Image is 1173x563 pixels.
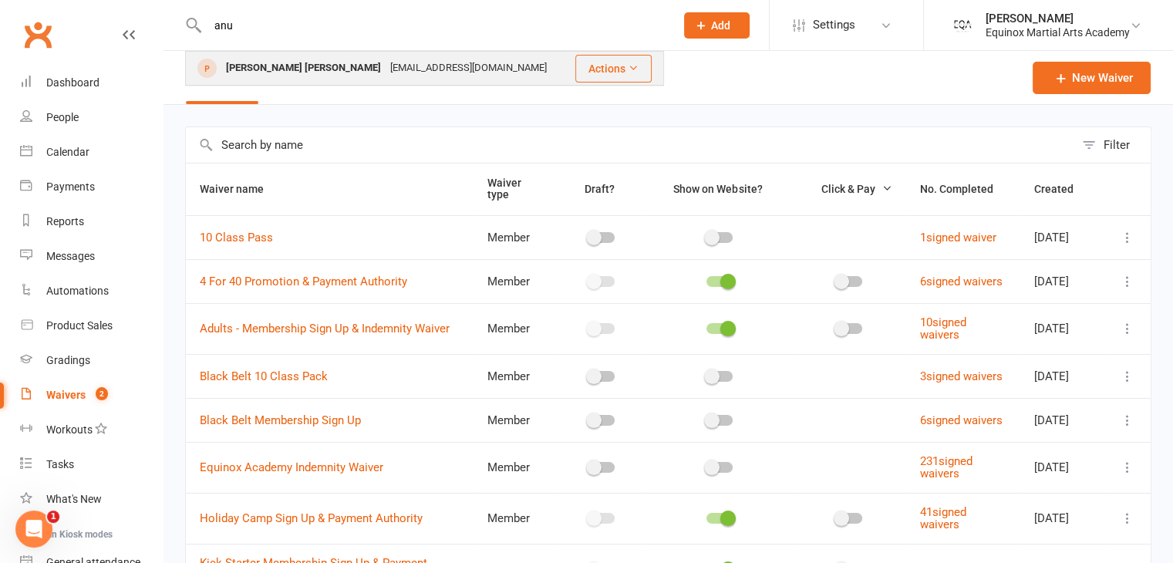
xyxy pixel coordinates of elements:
a: Product Sales [20,308,163,343]
td: [DATE] [1020,215,1104,259]
span: Waiver name [200,183,281,195]
td: Member [474,493,557,544]
div: Tasks [46,458,74,470]
td: Member [474,215,557,259]
div: Gradings [46,354,90,366]
input: Search by name [186,127,1074,163]
th: Waiver type [474,164,557,215]
span: Draft? [585,183,615,195]
button: Draft? [571,180,632,198]
td: [DATE] [1020,259,1104,303]
div: What's New [46,493,102,505]
div: Messages [46,250,95,262]
a: Reports [20,204,163,239]
span: 1 [47,511,59,523]
a: 6signed waivers [919,413,1002,427]
input: Search... [203,15,664,36]
td: Member [474,354,557,398]
a: People [20,100,163,135]
div: Reports [46,215,84,228]
a: 4 For 40 Promotion & Payment Authority [200,275,407,288]
a: Messages [20,239,163,274]
div: Product Sales [46,319,113,332]
td: [DATE] [1020,493,1104,544]
a: 231signed waivers [919,454,972,481]
a: Clubworx [19,15,57,54]
a: 3signed waivers [919,369,1002,383]
td: [DATE] [1020,398,1104,442]
a: 10signed waivers [919,315,966,342]
a: Calendar [20,135,163,170]
a: Tasks [20,447,163,482]
div: People [46,111,79,123]
td: Member [474,442,557,493]
td: Member [474,303,557,354]
a: Black Belt 10 Class Pack [200,369,328,383]
td: [DATE] [1020,303,1104,354]
a: 41signed waivers [919,505,966,532]
button: Add [684,12,750,39]
span: Settings [813,8,855,42]
a: Workouts [20,413,163,447]
a: What's New [20,482,163,517]
span: Show on Website? [673,183,762,195]
button: Actions [575,55,652,83]
td: [DATE] [1020,354,1104,398]
a: Black Belt Membership Sign Up [200,413,361,427]
div: Dashboard [46,76,99,89]
img: thumb_image1734071481.png [947,10,978,41]
button: Waiver name [200,180,281,198]
div: Automations [46,285,109,297]
button: Filter [1074,127,1151,163]
a: 6signed waivers [919,275,1002,288]
a: Dashboard [20,66,163,100]
td: Member [474,259,557,303]
a: New Waiver [1033,62,1151,94]
a: Equinox Academy Indemnity Waiver [200,460,383,474]
th: No. Completed [905,164,1020,215]
div: Waivers [46,389,86,401]
a: Payments [20,170,163,204]
a: 10 Class Pass [200,231,273,244]
a: Automations [20,274,163,308]
div: Calendar [46,146,89,158]
iframe: Intercom live chat [15,511,52,548]
div: Filter [1104,136,1130,154]
span: Add [711,19,730,32]
span: 2 [96,387,108,400]
span: Created [1034,183,1090,195]
a: Waivers 2 [20,378,163,413]
div: Payments [46,180,95,193]
div: Equinox Martial Arts Academy [986,25,1130,39]
a: 1signed waiver [919,231,996,244]
div: Workouts [46,423,93,436]
div: [PERSON_NAME] [PERSON_NAME] [221,57,386,79]
a: Gradings [20,343,163,378]
span: Click & Pay [821,183,875,195]
button: Created [1034,180,1090,198]
div: [PERSON_NAME] [986,12,1130,25]
a: Holiday Camp Sign Up & Payment Authority [200,511,423,525]
button: Click & Pay [807,180,892,198]
td: Member [474,398,557,442]
a: Adults - Membership Sign Up & Indemnity Waiver [200,322,450,335]
button: Show on Website? [659,180,779,198]
td: [DATE] [1020,442,1104,493]
div: [EMAIL_ADDRESS][DOMAIN_NAME] [386,57,551,79]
